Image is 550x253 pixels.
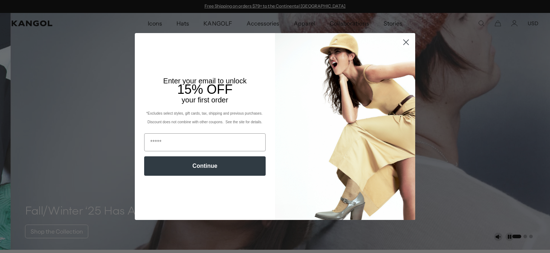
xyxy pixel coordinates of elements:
[144,133,266,151] input: Email
[146,111,263,124] span: *Excludes select styles, gift cards, tax, shipping and previous purchases. Discount does not comb...
[400,36,412,49] button: Close dialog
[177,82,233,97] span: 15% OFF
[144,156,266,176] button: Continue
[163,77,247,85] span: Enter your email to unlock
[182,96,228,104] span: your first order
[275,33,415,220] img: 93be19ad-e773-4382-80b9-c9d740c9197f.jpeg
